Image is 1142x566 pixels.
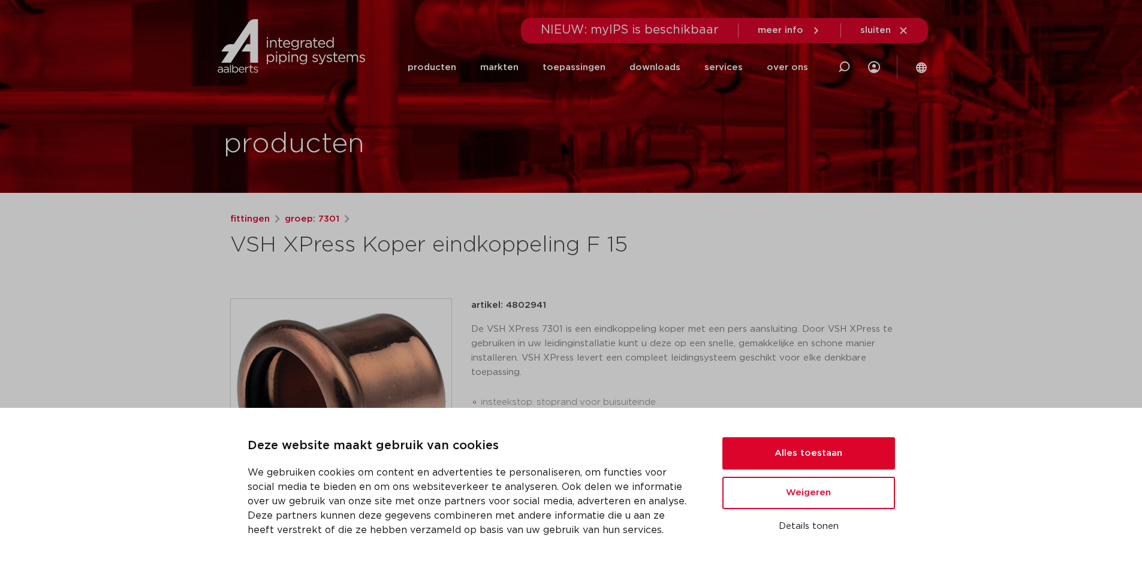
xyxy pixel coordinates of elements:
li: insteekstop: stoprand voor buisuiteinde [481,393,912,412]
a: markten [480,43,519,92]
span: meer info [758,26,803,35]
p: We gebruiken cookies om content en advertenties te personaliseren, om functies voor social media ... [248,465,694,537]
a: over ons [767,43,808,92]
nav: Menu [408,43,808,92]
button: Weigeren [722,477,895,509]
a: services [704,43,743,92]
div: my IPS [868,43,880,92]
a: sluiten [860,25,909,36]
p: artikel: 4802941 [471,298,546,313]
h1: producten [224,125,364,164]
a: toepassingen [543,43,605,92]
button: Alles toestaan [722,437,895,470]
img: Product Image for VSH XPress Koper eindkoppeling F 15 [231,299,451,519]
p: De VSH XPress 7301 is een eindkoppeling koper met een pers aansluiting. Door VSH XPress te gebrui... [471,322,912,380]
a: meer info [758,25,821,36]
span: NIEUW: myIPS is beschikbaar [541,24,719,36]
a: producten [408,43,456,92]
a: fittingen [230,212,270,226]
a: groep: 7301 [285,212,339,226]
a: downloads [629,43,680,92]
span: sluiten [860,26,891,35]
p: Deze website maakt gebruik van cookies [248,437,694,456]
h1: VSH XPress Koper eindkoppeling F 15 [230,231,680,260]
button: Details tonen [722,516,895,537]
